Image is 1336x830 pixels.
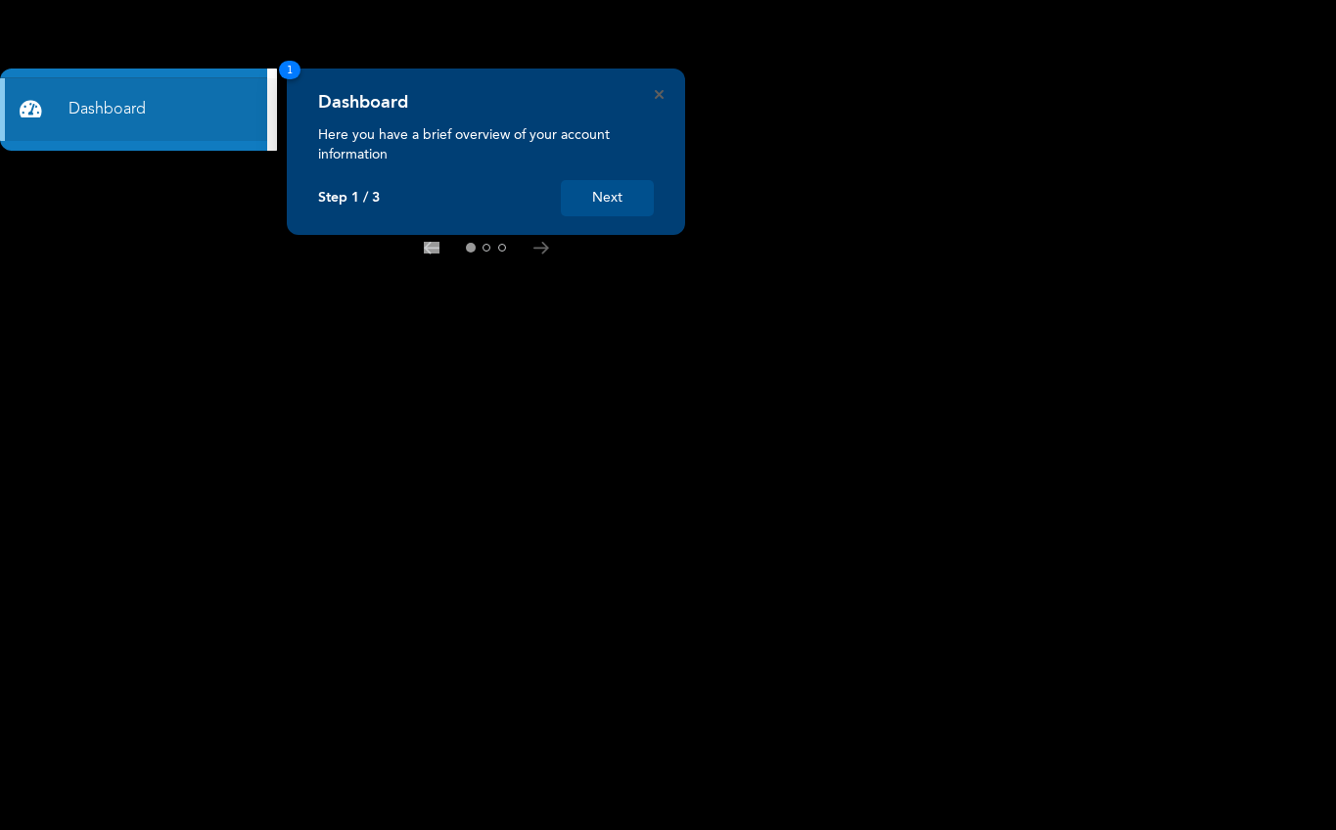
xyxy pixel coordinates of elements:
p: Here you have a brief overview of your account information [318,125,654,164]
button: Next [561,180,654,216]
span: 1 [279,61,300,79]
p: Step 1 / 3 [318,190,380,207]
button: Close [655,90,664,99]
h4: Dashboard [318,92,408,114]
